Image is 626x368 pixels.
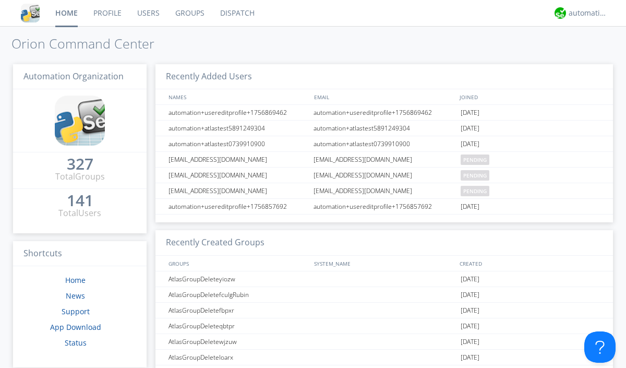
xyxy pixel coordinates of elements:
[23,70,124,82] span: Automation Organization
[155,334,613,350] a: AtlasGroupDeletewjzuw[DATE]
[155,183,613,199] a: [EMAIL_ADDRESS][DOMAIN_NAME][EMAIL_ADDRESS][DOMAIN_NAME]pending
[155,303,613,318] a: AtlasGroupDeletefbpxr[DATE]
[65,338,87,348] a: Status
[155,168,613,183] a: [EMAIL_ADDRESS][DOMAIN_NAME][EMAIL_ADDRESS][DOMAIN_NAME]pending
[155,271,613,287] a: AtlasGroupDeleteyiozw[DATE]
[461,303,479,318] span: [DATE]
[311,136,458,151] div: automation+atlastest0739910900
[584,331,616,363] iframe: Toggle Customer Support
[166,303,310,318] div: AtlasGroupDeletefbpxr
[311,105,458,120] div: automation+usereditprofile+1756869462
[155,152,613,168] a: [EMAIL_ADDRESS][DOMAIN_NAME][EMAIL_ADDRESS][DOMAIN_NAME]pending
[457,256,603,271] div: CREATED
[67,195,93,207] a: 141
[21,4,40,22] img: cddb5a64eb264b2086981ab96f4c1ba7
[461,155,489,165] span: pending
[461,271,479,287] span: [DATE]
[166,136,310,151] div: automation+atlastest0739910900
[311,256,457,271] div: SYSTEM_NAME
[155,64,613,90] h3: Recently Added Users
[66,291,85,301] a: News
[461,136,479,152] span: [DATE]
[155,199,613,215] a: automation+usereditprofile+1756857692automation+usereditprofile+1756857692[DATE]
[155,287,613,303] a: AtlasGroupDeletefculgRubin[DATE]
[311,199,458,214] div: automation+usereditprofile+1756857692
[461,287,479,303] span: [DATE]
[461,334,479,350] span: [DATE]
[67,159,93,171] a: 327
[461,318,479,334] span: [DATE]
[461,121,479,136] span: [DATE]
[155,350,613,365] a: AtlasGroupDeleteloarx[DATE]
[166,183,310,198] div: [EMAIL_ADDRESS][DOMAIN_NAME]
[311,168,458,183] div: [EMAIL_ADDRESS][DOMAIN_NAME]
[461,105,479,121] span: [DATE]
[555,7,566,19] img: d2d01cd9b4174d08988066c6d424eccd
[311,152,458,167] div: [EMAIL_ADDRESS][DOMAIN_NAME]
[67,195,93,206] div: 141
[166,271,310,287] div: AtlasGroupDeleteyiozw
[13,241,147,267] h3: Shortcuts
[311,121,458,136] div: automation+atlastest5891249304
[67,159,93,169] div: 327
[461,170,489,181] span: pending
[461,186,489,196] span: pending
[457,89,603,104] div: JOINED
[58,207,101,219] div: Total Users
[166,89,309,104] div: NAMES
[50,322,101,332] a: App Download
[166,105,310,120] div: automation+usereditprofile+1756869462
[166,168,310,183] div: [EMAIL_ADDRESS][DOMAIN_NAME]
[155,230,613,256] h3: Recently Created Groups
[166,199,310,214] div: automation+usereditprofile+1756857692
[155,105,613,121] a: automation+usereditprofile+1756869462automation+usereditprofile+1756869462[DATE]
[166,152,310,167] div: [EMAIL_ADDRESS][DOMAIN_NAME]
[166,256,309,271] div: GROUPS
[166,318,310,334] div: AtlasGroupDeleteqbtpr
[166,334,310,349] div: AtlasGroupDeletewjzuw
[62,306,90,316] a: Support
[155,136,613,152] a: automation+atlastest0739910900automation+atlastest0739910900[DATE]
[55,171,105,183] div: Total Groups
[461,350,479,365] span: [DATE]
[166,287,310,302] div: AtlasGroupDeletefculgRubin
[155,318,613,334] a: AtlasGroupDeleteqbtpr[DATE]
[311,183,458,198] div: [EMAIL_ADDRESS][DOMAIN_NAME]
[65,275,86,285] a: Home
[166,121,310,136] div: automation+atlastest5891249304
[155,121,613,136] a: automation+atlastest5891249304automation+atlastest5891249304[DATE]
[311,89,457,104] div: EMAIL
[55,96,105,146] img: cddb5a64eb264b2086981ab96f4c1ba7
[461,199,479,215] span: [DATE]
[166,350,310,365] div: AtlasGroupDeleteloarx
[569,8,608,18] div: automation+atlas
